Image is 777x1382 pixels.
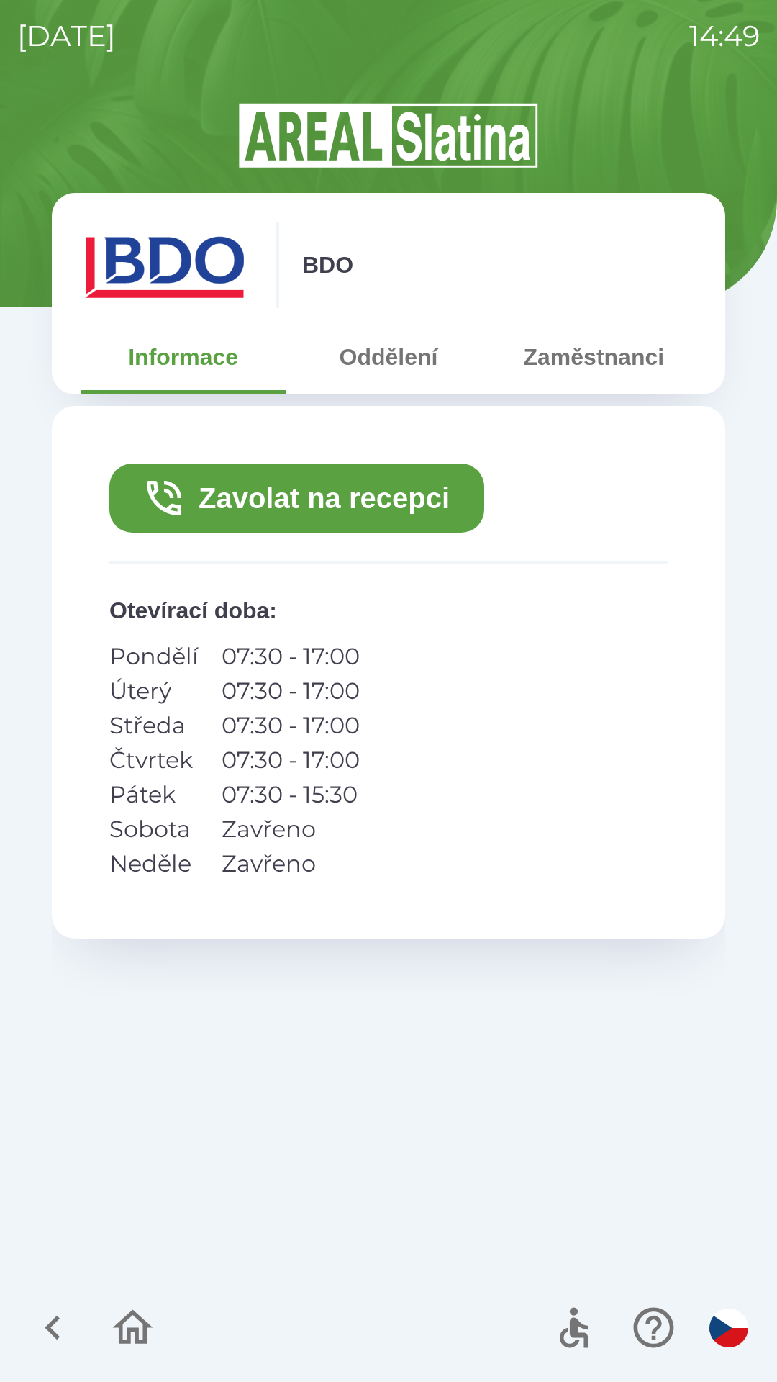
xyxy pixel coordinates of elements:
button: Zaměstnanci [491,331,696,383]
p: 07:30 - 15:30 [222,777,360,812]
p: BDO [302,248,353,282]
img: cs flag [709,1309,748,1347]
p: Sobota [109,812,199,846]
p: Neděle [109,846,199,881]
p: Zavřeno [222,846,360,881]
p: Středa [109,708,199,743]
img: ae7449ef-04f1-48ed-85b5-e61960c78b50.png [81,222,253,308]
p: 07:30 - 17:00 [222,708,360,743]
p: 07:30 - 17:00 [222,674,360,708]
p: Pátek [109,777,199,812]
button: Oddělení [286,331,491,383]
button: Zavolat na recepci [109,464,484,533]
img: Logo [52,101,725,170]
p: Otevírací doba : [109,593,668,628]
p: Úterý [109,674,199,708]
button: Informace [81,331,286,383]
p: Zavřeno [222,812,360,846]
p: Pondělí [109,639,199,674]
p: 07:30 - 17:00 [222,743,360,777]
p: 14:49 [689,14,760,58]
p: [DATE] [17,14,116,58]
p: Čtvrtek [109,743,199,777]
p: 07:30 - 17:00 [222,639,360,674]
